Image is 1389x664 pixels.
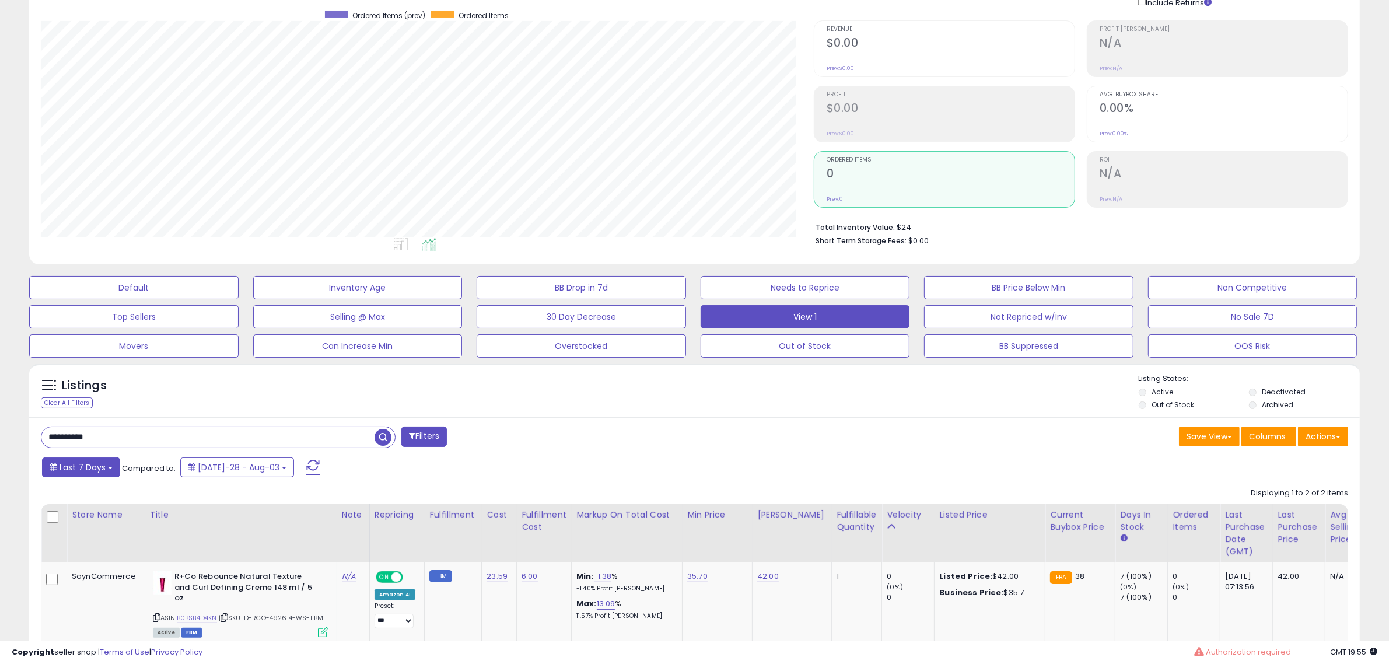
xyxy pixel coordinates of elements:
[429,570,452,582] small: FBM
[122,463,176,474] span: Compared to:
[576,571,594,582] b: Min:
[1148,276,1357,299] button: Non Competitive
[29,276,239,299] button: Default
[522,509,566,533] div: Fulfillment Cost
[1100,26,1348,33] span: Profit [PERSON_NAME]
[1179,427,1240,446] button: Save View
[153,628,180,638] span: All listings currently available for purchase on Amazon
[1262,387,1306,397] label: Deactivated
[429,509,477,521] div: Fulfillment
[1251,488,1348,499] div: Displaying 1 to 2 of 2 items
[377,572,391,582] span: ON
[887,582,903,592] small: (0%)
[1100,92,1348,98] span: Avg. Buybox Share
[177,613,217,623] a: B0BSB4D4KN
[827,167,1075,183] h2: 0
[572,504,683,562] th: The percentage added to the cost of goods (COGS) that forms the calculator for Min & Max prices.
[1120,582,1136,592] small: (0%)
[816,219,1339,233] li: $24
[375,509,419,521] div: Repricing
[1152,387,1173,397] label: Active
[1152,400,1194,410] label: Out of Stock
[939,571,992,582] b: Listed Price:
[1120,571,1167,582] div: 7 (100%)
[827,92,1075,98] span: Profit
[29,334,239,358] button: Movers
[253,334,463,358] button: Can Increase Min
[576,599,673,620] div: %
[1100,102,1348,117] h2: 0.00%
[352,11,425,20] span: Ordered Items (prev)
[522,571,538,582] a: 6.00
[153,571,328,636] div: ASIN:
[827,130,854,137] small: Prev: $0.00
[1241,427,1296,446] button: Columns
[487,509,512,521] div: Cost
[12,647,202,658] div: seller snap | |
[576,612,673,620] p: 11.57% Profit [PERSON_NAME]
[1173,509,1215,533] div: Ordered Items
[1100,157,1348,163] span: ROI
[1173,592,1220,603] div: 0
[827,36,1075,52] h2: $0.00
[701,305,910,328] button: View 1
[908,235,929,246] span: $0.00
[375,589,415,600] div: Amazon AI
[1330,571,1369,582] div: N/A
[477,334,686,358] button: Overstocked
[42,457,120,477] button: Last 7 Days
[342,571,356,582] a: N/A
[1278,571,1316,582] div: 42.00
[816,222,895,232] b: Total Inventory Value:
[62,378,107,394] h5: Listings
[1120,592,1167,603] div: 7 (100%)
[924,276,1133,299] button: BB Price Below Min
[1100,65,1122,72] small: Prev: N/A
[1100,167,1348,183] h2: N/A
[701,334,910,358] button: Out of Stock
[924,305,1133,328] button: Not Repriced w/Inv
[459,11,509,20] span: Ordered Items
[1100,36,1348,52] h2: N/A
[1120,509,1163,533] div: Days In Stock
[1330,646,1377,658] span: 2025-08-11 19:55 GMT
[576,598,597,609] b: Max:
[174,571,316,607] b: R+Co Rebounce Natural Texture and Curl Defining Creme 148 ml / 5 oz
[939,588,1036,598] div: $35.7
[827,26,1075,33] span: Revenue
[1298,427,1348,446] button: Actions
[41,397,93,408] div: Clear All Filters
[837,571,873,582] div: 1
[72,571,136,582] div: SaynCommerce
[1173,571,1220,582] div: 0
[198,462,279,473] span: [DATE]-28 - Aug-03
[939,509,1040,521] div: Listed Price
[1075,571,1084,582] span: 38
[1249,431,1286,442] span: Columns
[1050,571,1072,584] small: FBA
[924,334,1133,358] button: BB Suppressed
[181,628,202,638] span: FBM
[1262,400,1293,410] label: Archived
[477,276,686,299] button: BB Drop in 7d
[687,571,708,582] a: 35.70
[401,572,419,582] span: OFF
[887,571,934,582] div: 0
[29,305,239,328] button: Top Sellers
[827,195,843,202] small: Prev: 0
[72,509,140,521] div: Store Name
[816,236,907,246] b: Short Term Storage Fees:
[1278,509,1320,546] div: Last Purchase Price
[1100,195,1122,202] small: Prev: N/A
[153,571,172,595] img: 213eSqwVaJL._SL40_.jpg
[576,571,673,593] div: %
[487,571,508,582] a: 23.59
[576,585,673,593] p: -1.40% Profit [PERSON_NAME]
[60,462,106,473] span: Last 7 Days
[701,276,910,299] button: Needs to Reprice
[1173,582,1189,592] small: (0%)
[253,305,463,328] button: Selling @ Max
[687,509,747,521] div: Min Price
[594,571,612,582] a: -1.38
[827,102,1075,117] h2: $0.00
